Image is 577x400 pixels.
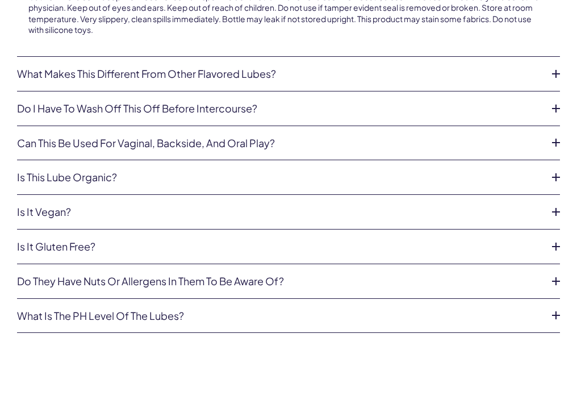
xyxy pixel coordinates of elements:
[17,310,542,322] a: What is the pH level of the lubes?
[17,172,542,183] a: Is this lube organic?
[17,137,542,149] a: Can this be used for vaginal, backside, and oral play?
[17,241,542,252] a: Is it gluten free?
[17,276,542,287] a: Do they have nuts or allergens in them to be aware of?
[17,206,542,218] a: Is it vegan?
[17,103,542,114] a: Do I have to wash off this off before intercourse?
[17,68,542,80] a: What makes this different from other flavored lubes?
